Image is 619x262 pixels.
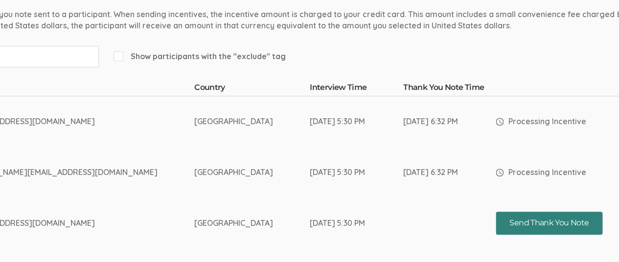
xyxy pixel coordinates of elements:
[496,118,504,126] img: Processing Incentive
[496,212,602,235] button: Send Thank You Note
[114,51,286,62] span: Show participants with the "exclude" tag
[403,82,496,96] th: Thank You Note Time
[194,96,310,147] td: [GEOGRAPHIC_DATA]
[194,198,310,249] td: [GEOGRAPHIC_DATA]
[403,167,459,178] div: [DATE] 6:32 PM
[194,147,310,198] td: [GEOGRAPHIC_DATA]
[310,198,403,249] td: [DATE] 5:30 PM
[310,82,403,96] th: Interview Time
[194,82,310,96] th: Country
[496,169,504,176] img: Processing Incentive
[310,96,403,147] td: [DATE] 5:30 PM
[403,116,459,127] div: [DATE] 6:32 PM
[310,147,403,198] td: [DATE] 5:30 PM
[570,215,619,262] iframe: Chat Widget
